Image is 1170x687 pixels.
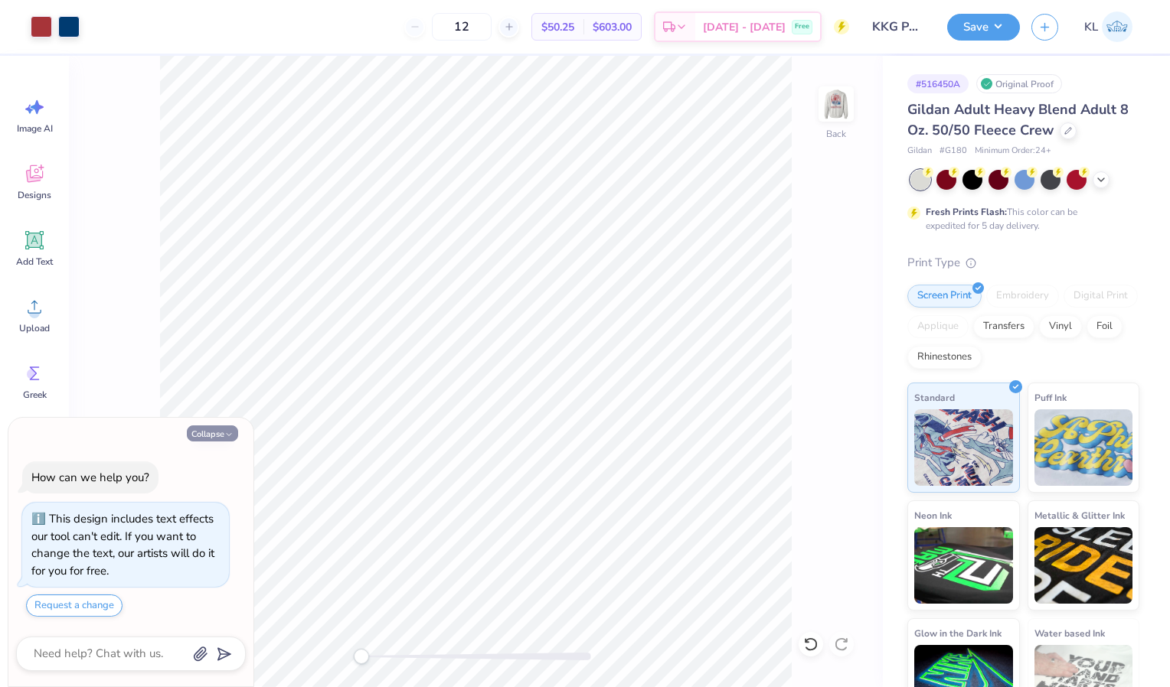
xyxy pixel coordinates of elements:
[914,527,1013,604] img: Neon Ink
[187,425,238,441] button: Collapse
[1034,527,1133,604] img: Metallic & Glitter Ink
[973,315,1034,338] div: Transfers
[907,100,1129,139] span: Gildan Adult Heavy Blend Adult 8 Oz. 50/50 Fleece Crew
[914,625,1002,641] span: Glow in the Dark Ink
[18,189,51,201] span: Designs
[541,19,574,35] span: $50.25
[821,89,851,119] img: Back
[1034,409,1133,486] img: Puff Ink
[354,649,369,664] div: Accessibility label
[914,389,955,405] span: Standard
[432,13,492,41] input: – –
[1102,11,1132,42] img: Kaitlynn Lawson
[23,389,47,401] span: Greek
[19,322,50,334] span: Upload
[1034,507,1125,523] span: Metallic & Glitter Ink
[907,254,1139,272] div: Print Type
[795,21,809,32] span: Free
[31,470,149,485] div: How can we help you?
[1084,18,1098,36] span: KL
[16,256,53,268] span: Add Text
[1087,315,1123,338] div: Foil
[703,19,786,35] span: [DATE] - [DATE]
[907,346,982,369] div: Rhinestones
[976,74,1062,93] div: Original Proof
[1077,11,1139,42] a: KL
[1039,315,1082,338] div: Vinyl
[986,285,1059,308] div: Embroidery
[914,507,952,523] span: Neon Ink
[914,409,1013,486] img: Standard
[861,11,936,42] input: Untitled Design
[947,14,1020,41] button: Save
[907,145,932,158] span: Gildan
[31,511,214,578] div: This design includes text effects our tool can't edit. If you want to change the text, our artist...
[907,74,969,93] div: # 516450A
[593,19,632,35] span: $603.00
[975,145,1051,158] span: Minimum Order: 24 +
[1034,625,1105,641] span: Water based Ink
[1064,285,1138,308] div: Digital Print
[826,127,846,141] div: Back
[907,315,969,338] div: Applique
[1034,389,1067,405] span: Puff Ink
[926,206,1007,218] strong: Fresh Prints Flash:
[926,205,1114,233] div: This color can be expedited for 5 day delivery.
[17,122,53,135] span: Image AI
[26,594,123,617] button: Request a change
[907,285,982,308] div: Screen Print
[940,145,967,158] span: # G180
